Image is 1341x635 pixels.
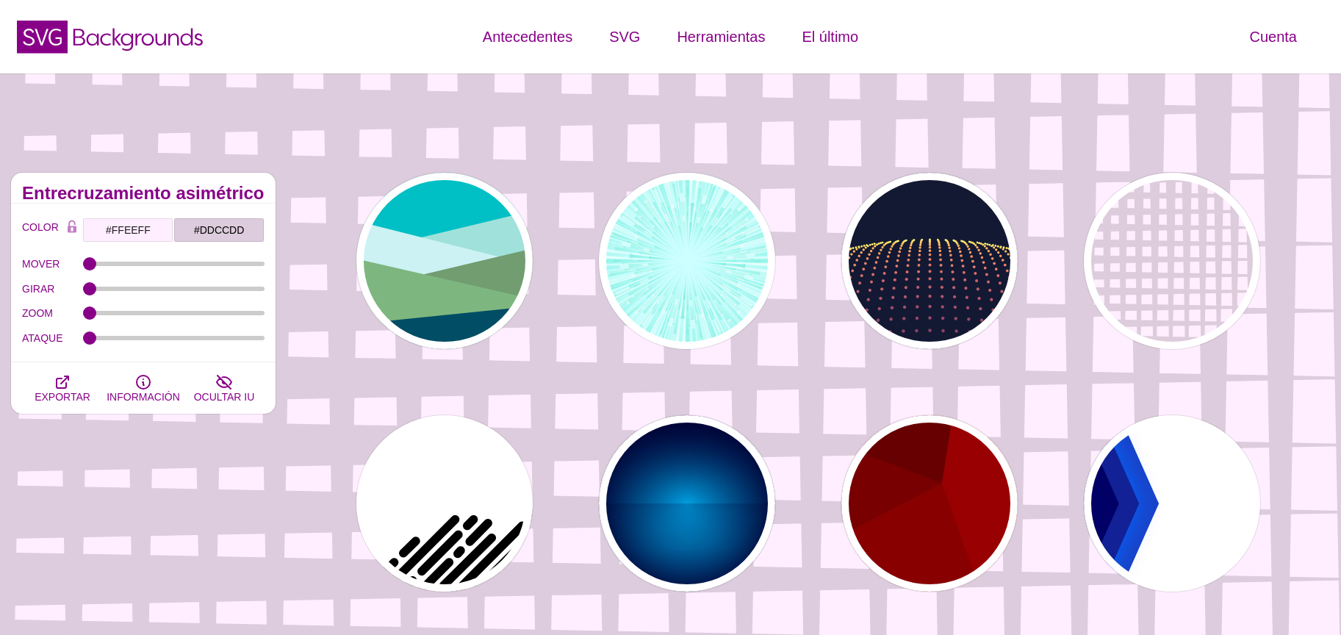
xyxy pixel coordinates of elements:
button: un grupo de líneas redondeadas en un ángulo de 45 grados [356,415,533,592]
a: SVG [591,15,658,59]
button: líneas desiguales que se cruzan de color rosa [1084,173,1260,349]
font: Cuenta [1249,29,1297,45]
font: El último [802,29,858,45]
a: Cuenta [1231,15,1315,59]
button: Líneas blancas y azul cielo que salen del centro [599,173,775,349]
font: EXPORTAR [35,391,90,403]
font: ZOOM [22,307,53,319]
button: OCULTAR IU [184,362,265,414]
font: COLOR [22,221,59,233]
font: SVG [609,29,640,45]
button: EXPORTAR [22,362,103,414]
font: OCULTAR IU [194,391,255,403]
a: El último [783,15,877,59]
button: paisaje abstracto con cielo, montañas y agua [356,173,533,349]
font: ATAQUE [22,332,63,344]
font: GIRAR [22,283,54,295]
button: Fondo con efecto de foco azul [599,415,775,592]
button: Bloqueo de color [61,218,83,238]
button: Los puntos eléctricos forman una curvatura [841,173,1018,349]
font: INFORMACIÓN [107,391,180,403]
font: MOVER [22,258,60,270]
font: Antecedentes [483,29,572,45]
button: INFORMACIÓN [103,362,184,414]
button: Varias tonalidades de formas rojas que se encuentran todas en un punto central [841,415,1018,592]
font: Herramientas [677,29,765,45]
a: Herramientas [658,15,783,59]
button: Los triángulos azules superpuestos apuntan al centro desde el borde izquierdo. [1084,415,1260,592]
a: Antecedentes [464,15,591,59]
font: Entrecruzamiento asimétrico [22,183,264,203]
